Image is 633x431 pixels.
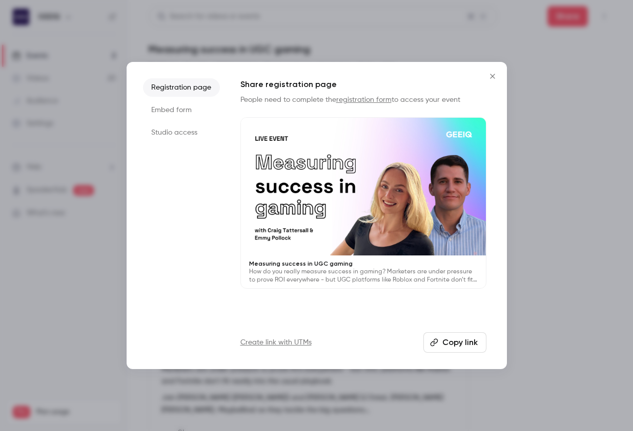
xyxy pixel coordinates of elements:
[143,78,220,97] li: Registration page
[423,332,486,353] button: Copy link
[240,78,486,91] h1: Share registration page
[482,66,503,87] button: Close
[240,95,486,105] p: People need to complete the to access your event
[143,101,220,119] li: Embed form
[249,260,478,268] p: Measuring success in UGC gaming
[249,268,478,284] p: How do you really measure success in gaming? Marketers are under pressure to prove ROI everywhere...
[336,96,392,103] a: registration form
[240,117,486,289] a: Measuring success in UGC gamingHow do you really measure success in gaming? Marketers are under p...
[143,123,220,142] li: Studio access
[240,337,312,348] a: Create link with UTMs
